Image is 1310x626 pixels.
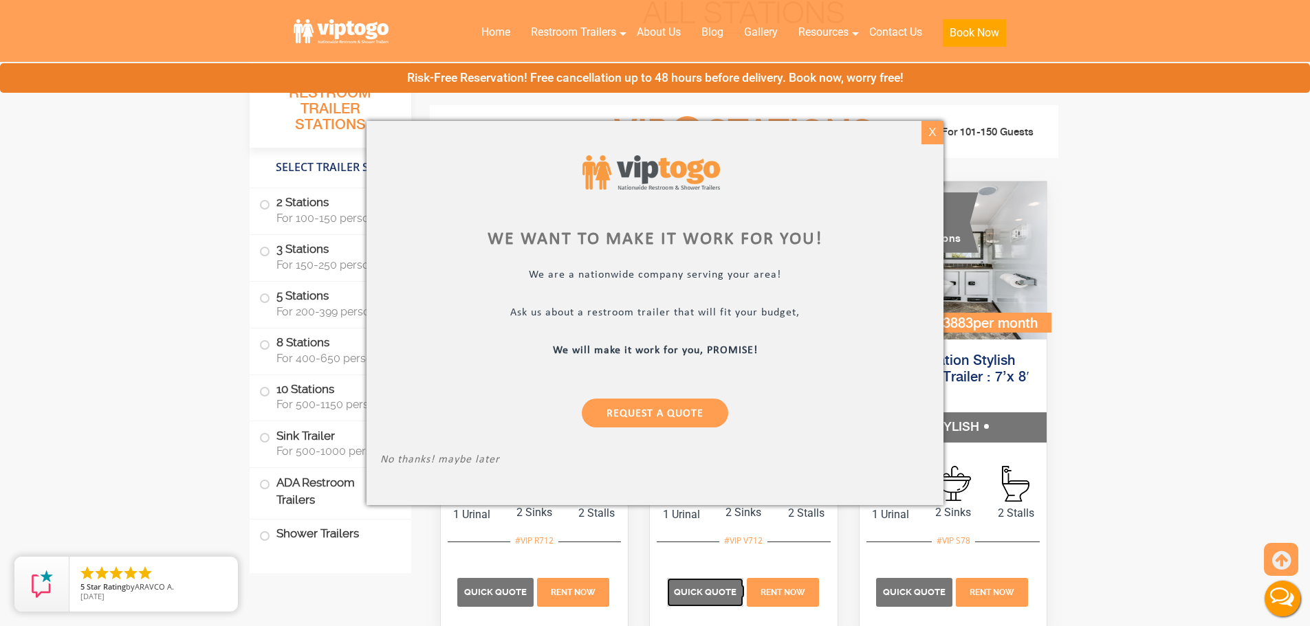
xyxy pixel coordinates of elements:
[135,581,174,592] span: ARAVCO A.
[380,306,929,322] p: Ask us about a restroom trailer that will fit your budget,
[380,269,929,284] p: We are a nationwide company serving your area!
[28,570,56,598] img: Review Rating
[80,583,227,592] span: by
[87,581,126,592] span: Star Rating
[380,454,929,469] p: No thanks! maybe later
[108,565,124,581] li: 
[80,581,85,592] span: 5
[582,399,728,427] a: Request a Quote
[582,155,720,190] img: viptogo logo
[80,591,105,601] span: [DATE]
[79,565,96,581] li: 
[380,232,929,248] div: We want to make it work for you!
[1255,571,1310,626] button: Live Chat
[94,565,110,581] li: 
[553,345,758,356] b: We will make it work for you, PROMISE!
[122,565,139,581] li: 
[137,565,153,581] li: 
[921,121,943,144] div: X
